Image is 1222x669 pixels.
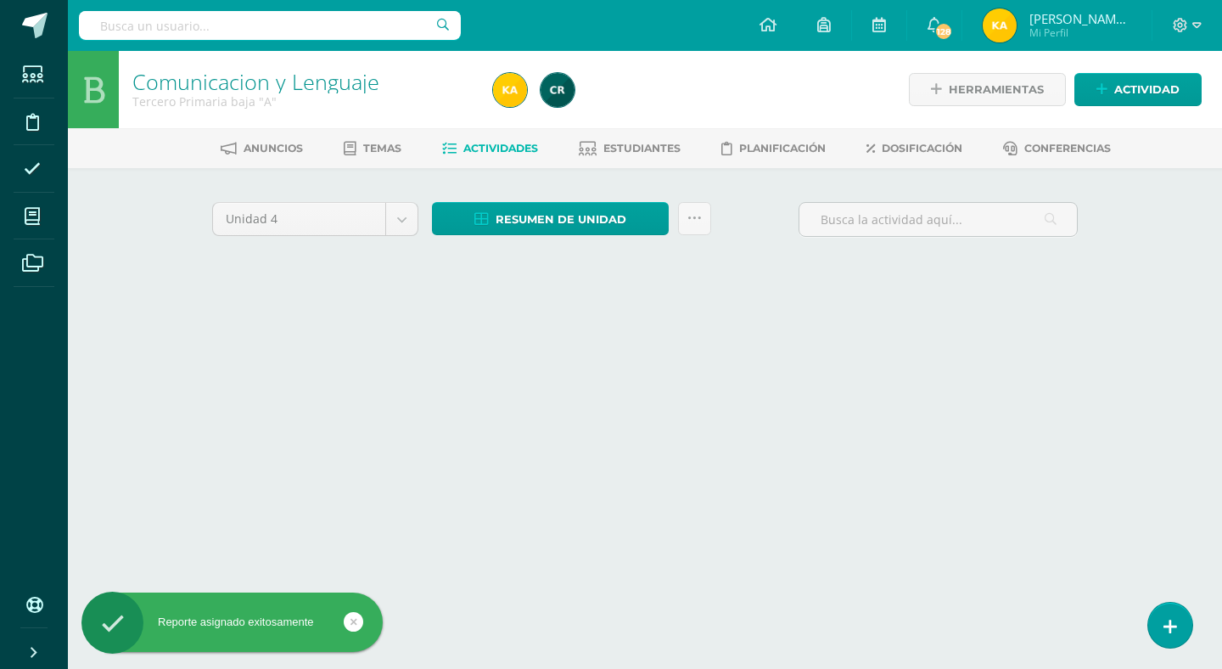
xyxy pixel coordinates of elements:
[949,74,1044,105] span: Herramientas
[221,135,303,162] a: Anuncios
[432,202,669,235] a: Resumen de unidad
[244,142,303,155] span: Anuncios
[882,142,962,155] span: Dosificación
[132,93,473,110] div: Tercero Primaria baja 'A'
[79,11,461,40] input: Busca un usuario...
[213,203,418,235] a: Unidad 4
[866,135,962,162] a: Dosificación
[344,135,401,162] a: Temas
[226,203,373,235] span: Unidad 4
[1024,142,1111,155] span: Conferencias
[493,73,527,107] img: 74f9ce441696beeb11bafce36c332f5f.png
[603,142,681,155] span: Estudiantes
[363,142,401,155] span: Temas
[983,8,1017,42] img: 74f9ce441696beeb11bafce36c332f5f.png
[909,73,1066,106] a: Herramientas
[1029,25,1131,40] span: Mi Perfil
[739,142,826,155] span: Planificación
[1003,135,1111,162] a: Conferencias
[721,135,826,162] a: Planificación
[496,204,626,235] span: Resumen de unidad
[132,67,379,96] a: Comunicacion y Lenguaje
[463,142,538,155] span: Actividades
[799,203,1077,236] input: Busca la actividad aquí...
[1074,73,1202,106] a: Actividad
[132,70,473,93] h1: Comunicacion y Lenguaje
[1114,74,1180,105] span: Actividad
[442,135,538,162] a: Actividades
[579,135,681,162] a: Estudiantes
[1029,10,1131,27] span: [PERSON_NAME] Sis
[541,73,575,107] img: 19436fc6d9716341a8510cf58c6830a2.png
[934,22,953,41] span: 128
[81,615,383,630] div: Reporte asignado exitosamente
